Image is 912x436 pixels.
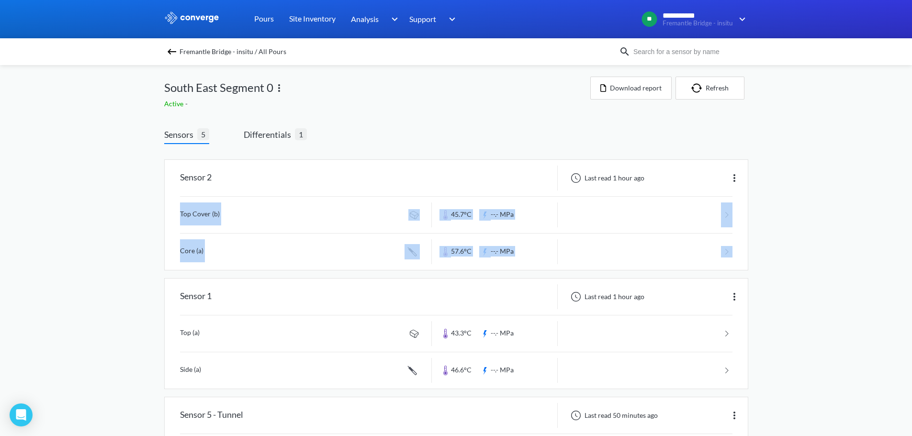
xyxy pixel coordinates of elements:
span: Active [164,100,185,108]
span: Differentials [244,128,295,141]
div: Last read 1 hour ago [565,172,647,184]
img: downArrow.svg [733,13,748,25]
div: Last read 50 minutes ago [565,410,661,421]
span: Support [409,13,436,25]
span: Sensors [164,128,197,141]
img: logo_ewhite.svg [164,11,220,24]
div: Sensor 5 - Tunnel [180,403,243,428]
div: Open Intercom Messenger [10,403,33,426]
img: icon-file.svg [600,84,606,92]
img: icon-refresh.svg [691,83,706,93]
img: more.svg [729,172,740,184]
span: Fremantle Bridge - insitu / All Pours [180,45,286,58]
img: more.svg [729,410,740,421]
span: 5 [197,128,209,140]
img: more.svg [273,82,285,94]
img: backspace.svg [166,46,178,57]
input: Search for a sensor by name [631,46,746,57]
button: Download report [590,77,672,100]
div: Last read 1 hour ago [565,291,647,302]
img: more.svg [729,291,740,302]
img: downArrow.svg [443,13,458,25]
span: South East Segment 0 [164,78,273,97]
div: Sensor 2 [180,166,212,190]
span: 1 [295,128,307,140]
img: downArrow.svg [385,13,400,25]
div: Sensor 1 [180,284,212,309]
span: Fremantle Bridge - insitu [663,20,733,27]
button: Refresh [676,77,744,100]
img: icon-search.svg [619,46,631,57]
span: Analysis [351,13,379,25]
span: - [185,100,190,108]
